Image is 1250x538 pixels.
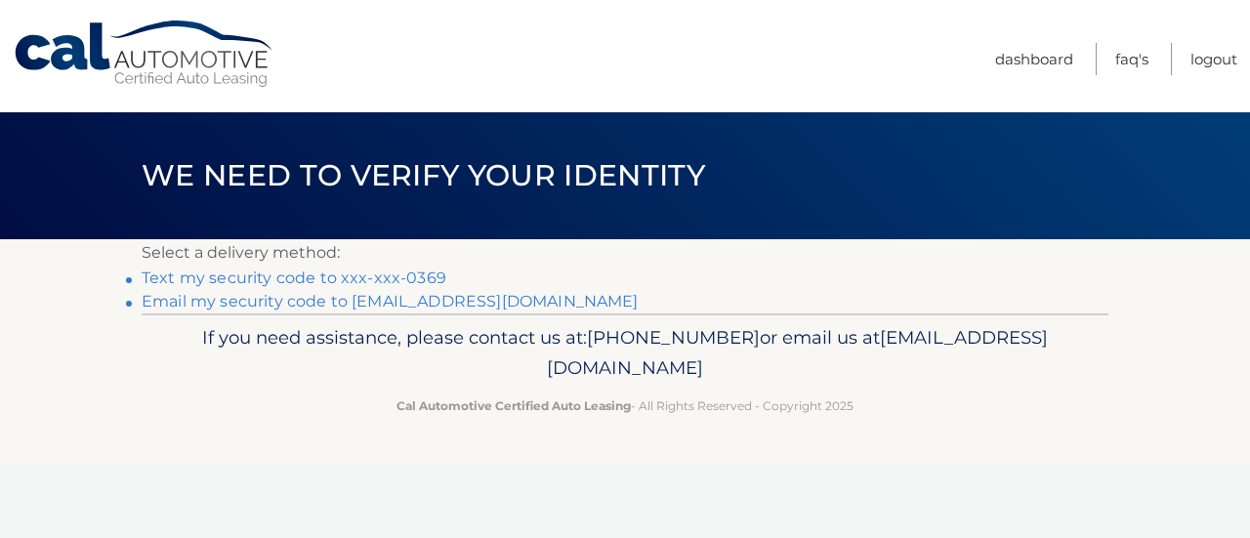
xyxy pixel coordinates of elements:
[142,292,639,310] a: Email my security code to [EMAIL_ADDRESS][DOMAIN_NAME]
[142,269,446,287] a: Text my security code to xxx-xxx-0369
[154,395,1096,416] p: - All Rights Reserved - Copyright 2025
[1115,43,1148,75] a: FAQ's
[13,20,276,89] a: Cal Automotive
[995,43,1073,75] a: Dashboard
[142,239,1108,267] p: Select a delivery method:
[1190,43,1237,75] a: Logout
[396,398,631,413] strong: Cal Automotive Certified Auto Leasing
[154,322,1096,385] p: If you need assistance, please contact us at: or email us at
[142,157,705,193] span: We need to verify your identity
[587,326,760,349] span: [PHONE_NUMBER]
